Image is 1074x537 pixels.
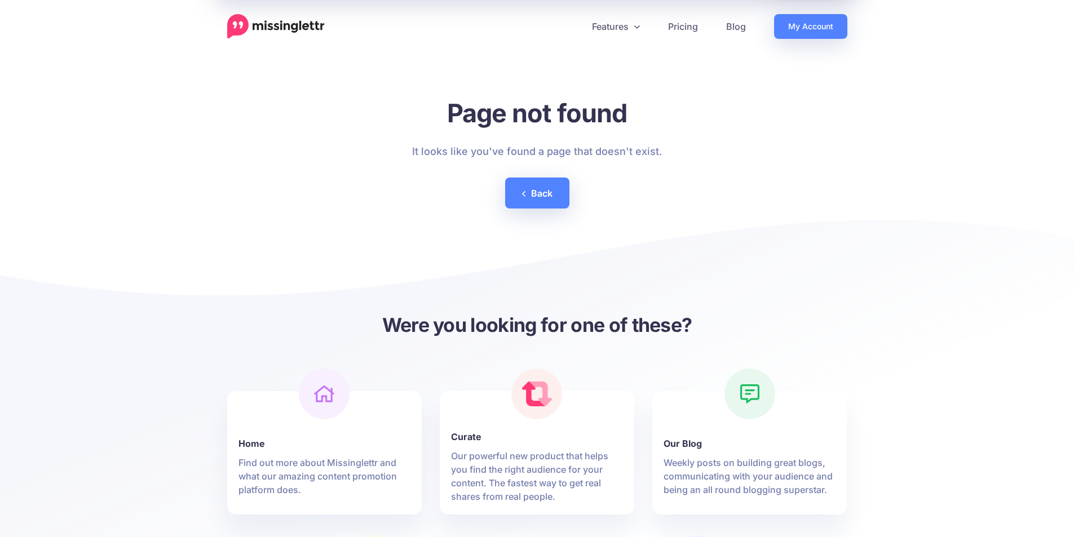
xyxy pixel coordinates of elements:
img: curate.png [522,381,553,406]
h1: Page not found [412,97,662,128]
a: Curate Our powerful new product that helps you find the right audience for your content. The fast... [451,416,623,503]
b: Our Blog [664,437,836,450]
p: Our powerful new product that helps you find the right audience for your content. The fastest way... [451,449,623,503]
p: Weekly posts on building great blogs, communicating with your audience and being an all round blo... [664,456,836,496]
p: Find out more about Missinglettr and what our amazing content promotion platform does. [238,456,410,496]
a: My Account [774,14,847,39]
a: Pricing [654,14,712,39]
a: Features [578,14,654,39]
p: It looks like you've found a page that doesn't exist. [412,143,662,161]
h3: Were you looking for one of these? [227,312,847,338]
a: Our Blog Weekly posts on building great blogs, communicating with your audience and being an all ... [664,423,836,496]
a: Home Find out more about Missinglettr and what our amazing content promotion platform does. [238,423,410,496]
b: Curate [451,430,623,443]
a: Back [505,177,569,208]
a: Blog [712,14,760,39]
b: Home [238,437,410,450]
